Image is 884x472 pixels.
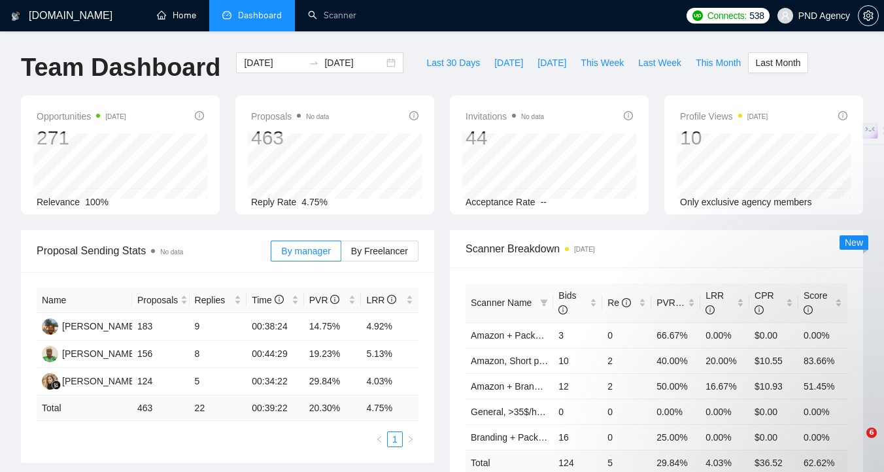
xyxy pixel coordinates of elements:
[471,330,689,341] a: Amazon + Package, Short prompt, >35$/h, no agency
[558,305,568,314] span: info-circle
[553,322,602,348] td: 3
[52,380,61,390] img: gigradar-bm.png
[553,348,602,373] td: 10
[281,246,330,256] span: By manager
[308,10,356,21] a: searchScanner
[651,424,700,450] td: 25.00%
[573,52,631,73] button: This Week
[553,373,602,399] td: 12
[798,322,847,348] td: 0.00%
[246,341,304,368] td: 00:44:29
[466,241,847,257] span: Scanner Breakdown
[309,295,340,305] span: PVR
[755,290,774,315] span: CPR
[304,368,362,396] td: 29.84%
[696,56,741,70] span: This Month
[537,293,551,312] span: filter
[37,197,80,207] span: Relevance
[426,56,480,70] span: Last 30 Days
[160,248,183,256] span: No data
[574,246,594,253] time: [DATE]
[132,396,190,421] td: 463
[301,197,328,207] span: 4.75%
[804,290,828,315] span: Score
[840,428,871,459] iframe: Intercom live chat
[471,297,532,308] span: Scanner Name
[157,10,196,21] a: homeHome
[553,424,602,450] td: 16
[471,356,643,366] a: Amazon, Short prompt, >35$/h, no agency
[631,52,688,73] button: Last Week
[651,322,700,348] td: 66.67%
[602,373,651,399] td: 2
[324,56,384,70] input: End date
[132,313,190,341] td: 183
[132,288,190,313] th: Proposals
[707,8,747,23] span: Connects:
[602,322,651,348] td: 0
[37,126,126,150] div: 271
[403,431,418,447] button: right
[275,295,284,304] span: info-circle
[190,368,247,396] td: 5
[838,111,847,120] span: info-circle
[366,295,396,305] span: LRR
[387,431,403,447] li: 1
[471,432,693,443] a: Branding + Package, Short Prompt, >36$/h, no agency
[251,197,296,207] span: Reply Rate
[688,52,748,73] button: This Month
[62,346,137,361] div: [PERSON_NAME]
[622,298,631,307] span: info-circle
[858,10,879,21] a: setting
[304,341,362,368] td: 19.23%
[558,290,576,315] span: Bids
[858,5,879,26] button: setting
[692,10,703,21] img: upwork-logo.png
[361,341,418,368] td: 5.13%
[309,58,319,68] span: to
[749,8,764,23] span: 538
[37,396,132,421] td: Total
[222,10,231,20] span: dashboard
[42,375,137,386] a: KY[PERSON_NAME]
[749,322,798,348] td: $0.00
[466,197,535,207] span: Acceptance Rate
[132,341,190,368] td: 156
[541,197,547,207] span: --
[11,6,20,27] img: logo
[419,52,487,73] button: Last 30 Days
[624,111,633,120] span: info-circle
[37,109,126,124] span: Opportunities
[407,435,415,443] span: right
[246,396,304,421] td: 00:39:22
[521,113,544,120] span: No data
[42,348,137,358] a: AO[PERSON_NAME]
[388,432,402,447] a: 1
[137,293,178,307] span: Proposals
[866,428,877,438] span: 6
[62,319,137,333] div: [PERSON_NAME]
[804,305,813,314] span: info-circle
[371,431,387,447] li: Previous Page
[42,373,58,390] img: KY
[602,424,651,450] td: 0
[747,113,768,120] time: [DATE]
[361,396,418,421] td: 4.75 %
[21,52,220,83] h1: Team Dashboard
[858,10,878,21] span: setting
[375,435,383,443] span: left
[471,381,690,392] a: Amazon + Branding, Short prompt, >35$/h, no agency
[553,399,602,424] td: 0
[304,313,362,341] td: 14.75%
[37,288,132,313] th: Name
[190,313,247,341] td: 9
[680,126,768,150] div: 10
[238,10,282,21] span: Dashboard
[361,313,418,341] td: 4.92%
[530,52,573,73] button: [DATE]
[755,56,800,70] span: Last Month
[487,52,530,73] button: [DATE]
[705,290,724,315] span: LRR
[252,295,283,305] span: Time
[330,295,339,304] span: info-circle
